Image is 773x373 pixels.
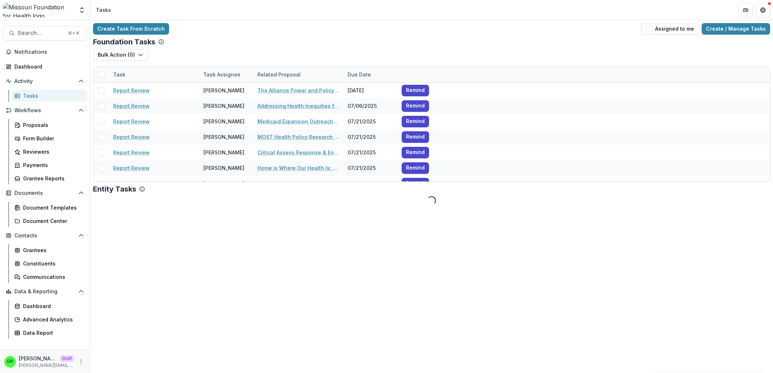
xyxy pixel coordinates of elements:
div: Dashboard [14,63,81,70]
div: 07/21/2025 [343,176,397,191]
div: ⌘ + K [66,29,81,37]
div: Grantee Reports [23,175,81,182]
a: Form Builder [12,132,87,144]
div: Advanced Analytics [23,316,81,323]
div: Due Date [343,67,397,82]
span: Workflows [14,107,75,114]
a: Document Templates [12,202,87,214]
div: [PERSON_NAME] [203,133,244,141]
div: Task [109,67,199,82]
div: [PERSON_NAME] [203,118,244,125]
div: Reviewers [23,148,81,155]
a: Create / Manage Tasks [702,23,770,35]
div: 07/06/2025 [343,98,397,114]
a: Medicaid Expansion Outreach, Enrollment and Renewal [257,118,339,125]
div: [PERSON_NAME] [203,87,244,94]
button: Remind [402,131,429,143]
div: 07/21/2025 [343,145,397,160]
a: Report Review [113,102,150,110]
a: Constituents [12,258,87,269]
div: Griffin Perry [7,359,13,364]
a: The Alliance Power and Policy Action (PPAG) [257,87,339,94]
button: Get Help [756,3,770,17]
a: Report Review [113,87,150,94]
a: Dashboard [12,300,87,312]
div: [PERSON_NAME] [203,149,244,156]
button: Open Documents [3,187,87,199]
div: Tasks [96,6,111,14]
a: Addressing Health Inequities for Patients with [MEDICAL_DATA] by Providing Comprehensive Services [257,102,339,110]
div: [PERSON_NAME] [203,102,244,110]
a: Report Review [113,149,150,156]
a: Report Review [113,180,150,187]
a: Grantee Reports [12,172,87,184]
button: More [77,357,85,366]
a: Home is Where Our Health Is: Strategic Code Enforcement for Indoor Housing Quality [257,164,339,172]
img: Missouri Foundation for Health logo [3,3,74,17]
a: Proposals [12,119,87,131]
a: Youth Firearm Suicide Prevention [257,180,339,187]
a: Tasks [12,90,87,102]
button: Search... [3,26,87,40]
div: 07/21/2025 [343,114,397,129]
span: Activity [14,78,75,84]
a: Payments [12,159,87,171]
a: Report Review [113,164,150,172]
p: Entity Tasks [93,185,136,193]
button: Remind [402,147,429,158]
div: Dashboard [23,302,81,310]
div: Task [109,71,130,78]
a: Grantees [12,244,87,256]
button: Open Activity [3,75,87,87]
div: Task Assignee [199,67,253,82]
div: Related Proposal [253,67,343,82]
a: MOST Health Policy Research Initiative [257,133,339,141]
p: Staff [60,355,74,362]
div: Data Report [23,329,81,337]
p: [PERSON_NAME][EMAIL_ADDRESS][DOMAIN_NAME] [19,362,74,369]
span: Search... [18,30,63,36]
a: Dashboard [3,61,87,73]
a: Critical Assess Response & Engagement (CARE) Implementation project [257,149,339,156]
nav: breadcrumb [93,5,114,15]
span: Notifications [14,49,84,55]
div: Task Assignee [199,71,245,78]
a: Report Review [113,133,150,141]
button: Remind [402,178,429,189]
a: Document Center [12,215,87,227]
button: Assigned to me [641,23,699,35]
div: Communications [23,273,81,281]
button: Open Workflows [3,105,87,116]
p: [PERSON_NAME] [19,355,57,362]
div: [DATE] [343,83,397,98]
div: Grantees [23,246,81,254]
div: [PERSON_NAME] [203,164,244,172]
div: Document Templates [23,204,81,211]
div: Proposals [23,121,81,129]
button: Bulk Action (0) [93,49,148,61]
button: Remind [402,162,429,174]
span: Documents [14,190,75,196]
a: Communications [12,271,87,283]
a: Advanced Analytics [12,313,87,325]
button: Open Data & Reporting [3,286,87,297]
a: Data Report [12,327,87,339]
p: Foundation Tasks [93,38,155,46]
button: Open entity switcher [77,3,87,17]
button: Remind [402,100,429,112]
div: Due Date [343,71,375,78]
button: Remind [402,116,429,127]
a: Create Task From Scratch [93,23,169,35]
button: Notifications [3,46,87,58]
span: Data & Reporting [14,289,75,295]
div: 07/21/2025 [343,129,397,145]
div: Form Builder [23,135,81,142]
button: Partners [738,3,753,17]
a: Reviewers [12,146,87,158]
div: Payments [23,161,81,169]
div: 07/21/2025 [343,160,397,176]
div: [PERSON_NAME] [203,180,244,187]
